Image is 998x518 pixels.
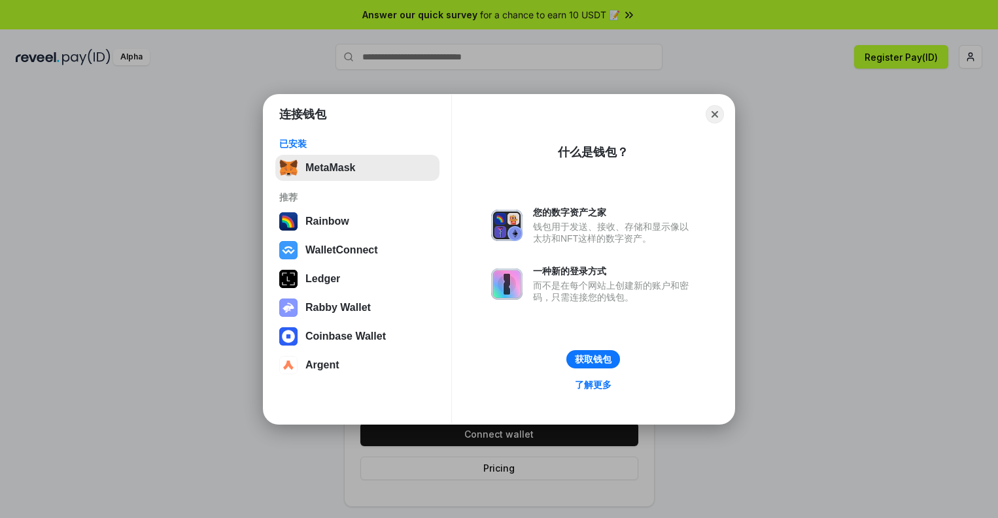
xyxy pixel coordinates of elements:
div: Ledger [305,273,340,285]
img: svg+xml,%3Csvg%20xmlns%3D%22http%3A%2F%2Fwww.w3.org%2F2000%2Fsvg%22%20width%3D%2228%22%20height%3... [279,270,298,288]
div: 推荐 [279,191,436,203]
button: Ledger [275,266,439,292]
button: Coinbase Wallet [275,323,439,349]
div: 而不是在每个网站上创建新的账户和密码，只需连接您的钱包。 [533,280,695,303]
img: svg+xml,%3Csvg%20xmlns%3D%22http%3A%2F%2Fwww.w3.org%2F2000%2Fsvg%22%20fill%3D%22none%22%20viewBox... [279,299,298,317]
div: 已安装 [279,138,436,150]
button: Argent [275,352,439,378]
div: MetaMask [305,162,355,174]
button: WalletConnect [275,237,439,263]
img: svg+xml,%3Csvg%20xmlns%3D%22http%3A%2F%2Fwww.w3.org%2F2000%2Fsvg%22%20fill%3D%22none%22%20viewBox... [491,210,523,241]
div: 您的数字资产之家 [533,206,695,218]
div: Coinbase Wallet [305,331,386,342]
div: Argent [305,359,339,371]
img: svg+xml,%3Csvg%20width%3D%2228%22%20height%3D%2228%22%20viewBox%3D%220%200%2028%2028%22%20fill%3D... [279,241,298,259]
button: Rainbow [275,208,439,235]
div: Rainbow [305,216,349,227]
img: svg+xml,%3Csvg%20xmlns%3D%22http%3A%2F%2Fwww.w3.org%2F2000%2Fsvg%22%20fill%3D%22none%22%20viewBox... [491,268,523,300]
div: 了解更多 [575,379,611,391]
div: 一种新的登录方式 [533,265,695,277]
div: Rabby Wallet [305,302,371,314]
img: svg+xml,%3Csvg%20width%3D%2228%22%20height%3D%2228%22%20viewBox%3D%220%200%2028%2028%22%20fill%3D... [279,327,298,346]
h1: 连接钱包 [279,106,326,122]
button: MetaMask [275,155,439,181]
div: 什么是钱包？ [558,144,628,160]
div: WalletConnect [305,244,378,256]
a: 了解更多 [567,376,619,393]
img: svg+xml,%3Csvg%20fill%3D%22none%22%20height%3D%2233%22%20viewBox%3D%220%200%2035%2033%22%20width%... [279,159,298,177]
img: svg+xml,%3Csvg%20width%3D%22120%22%20height%3D%22120%22%20viewBox%3D%220%200%20120%20120%22%20fil... [279,212,298,231]
button: 获取钱包 [566,350,620,368]
img: svg+xml,%3Csvg%20width%3D%2228%22%20height%3D%2228%22%20viewBox%3D%220%200%2028%2028%22%20fill%3D... [279,356,298,374]
button: Close [706,105,724,123]
button: Rabby Wallet [275,295,439,321]
div: 钱包用于发送、接收、存储和显示像以太坊和NFT这样的数字资产。 [533,221,695,244]
div: 获取钱包 [575,353,611,365]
